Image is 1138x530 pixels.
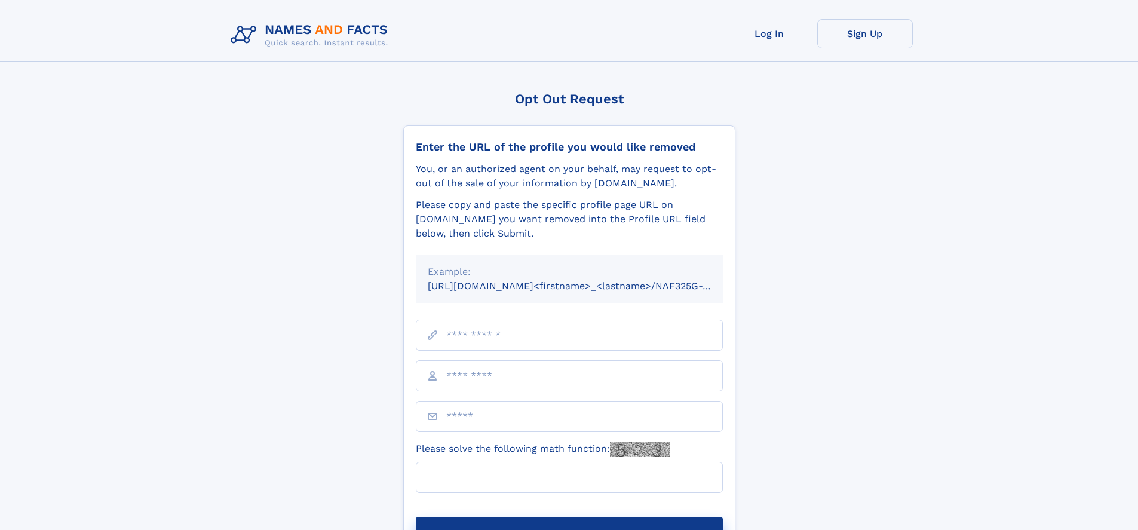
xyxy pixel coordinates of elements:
[226,19,398,51] img: Logo Names and Facts
[416,198,723,241] div: Please copy and paste the specific profile page URL on [DOMAIN_NAME] you want removed into the Pr...
[416,162,723,191] div: You, or an authorized agent on your behalf, may request to opt-out of the sale of your informatio...
[722,19,817,48] a: Log In
[416,140,723,154] div: Enter the URL of the profile you would like removed
[416,442,670,457] label: Please solve the following math function:
[428,280,746,292] small: [URL][DOMAIN_NAME]<firstname>_<lastname>/NAF325G-xxxxxxxx
[403,91,735,106] div: Opt Out Request
[817,19,913,48] a: Sign Up
[428,265,711,279] div: Example:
